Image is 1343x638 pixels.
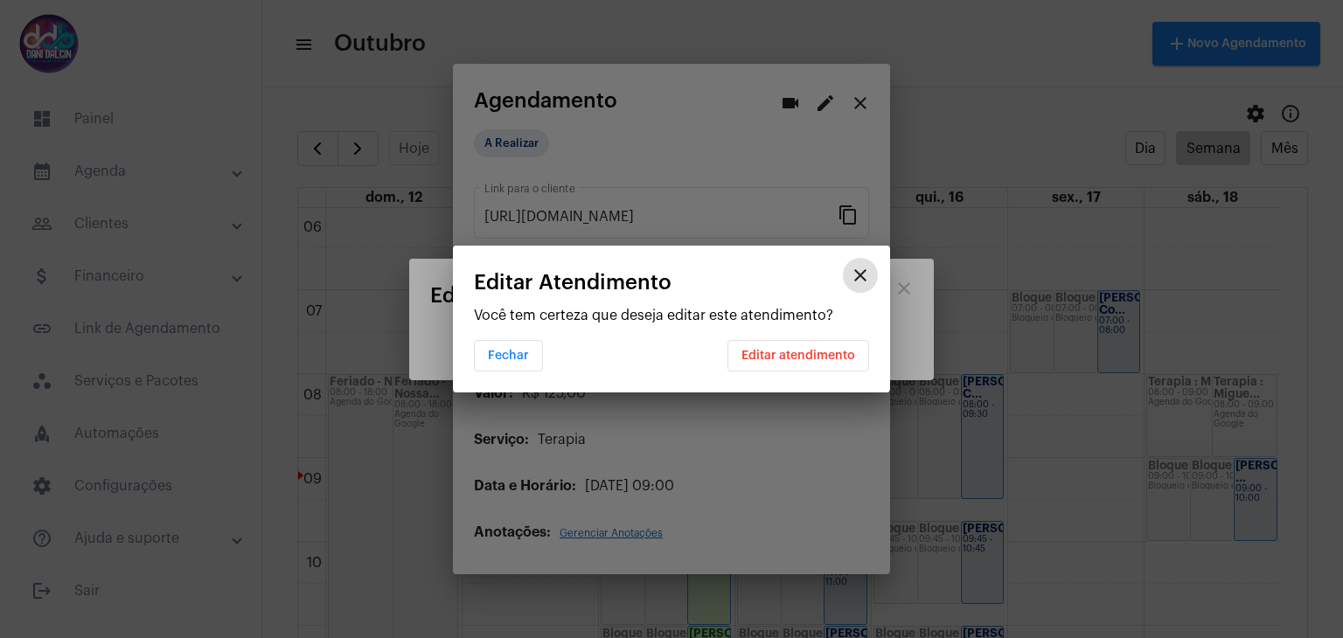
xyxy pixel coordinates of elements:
[488,350,529,362] span: Fechar
[850,265,871,286] mat-icon: close
[474,271,671,294] span: Editar Atendimento
[474,340,543,371] button: Fechar
[727,340,869,371] button: Editar atendimento
[474,308,869,323] p: Você tem certeza que deseja editar este atendimento?
[741,350,855,362] span: Editar atendimento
